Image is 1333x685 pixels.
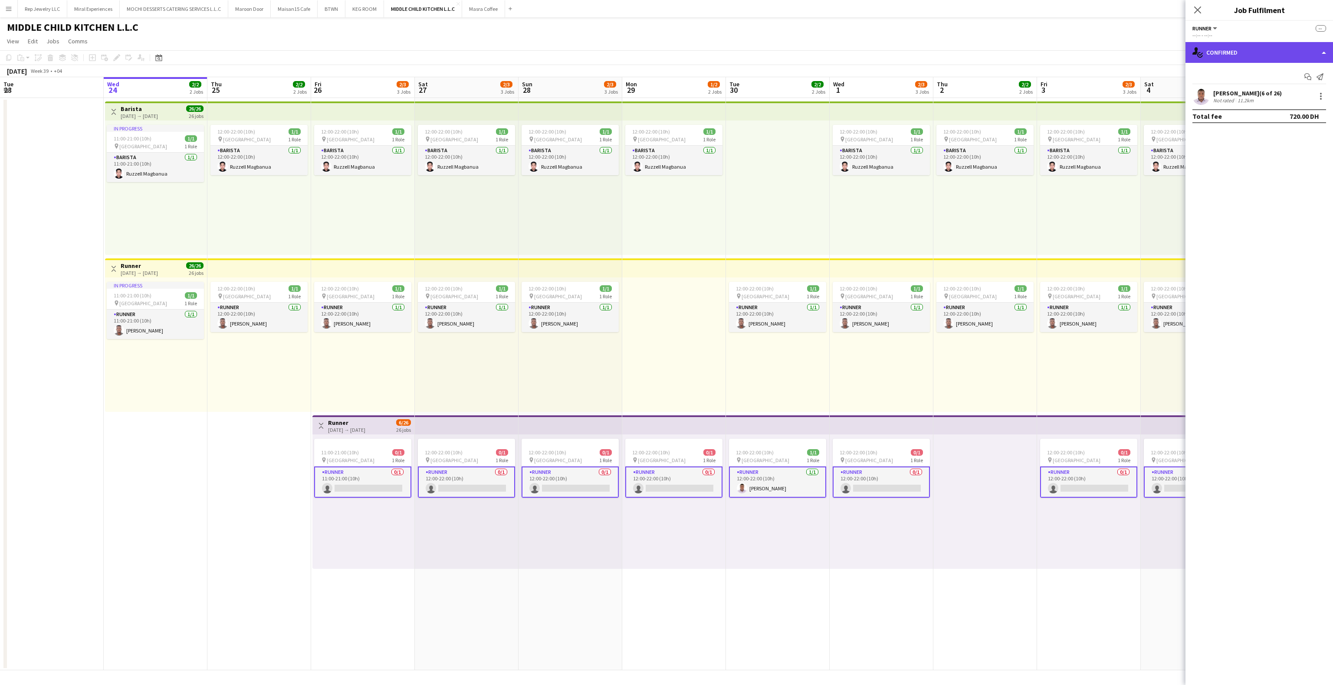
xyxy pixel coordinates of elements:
[1040,125,1137,175] app-job-card: 12:00-22:00 (10h)1/1 [GEOGRAPHIC_DATA]1 RoleBarista1/112:00-22:00 (10h)Ruzzell Magbanua
[703,136,716,143] span: 1 Role
[186,262,204,269] span: 26/26
[729,466,826,498] app-card-role: Runner1/112:00-22:00 (10h)[PERSON_NAME]
[7,21,138,34] h1: MIDDLE CHILD KITCHEN L.L.C
[496,128,508,135] span: 1/1
[1144,303,1241,332] app-card-role: Runner1/112:00-22:00 (10h)[PERSON_NAME]
[121,262,158,270] h3: Runner
[210,282,308,332] app-job-card: 12:00-22:00 (10h)1/1 [GEOGRAPHIC_DATA]1 RoleRunner1/112:00-22:00 (10h)[PERSON_NAME]
[833,439,930,498] app-job-card: 12:00-22:00 (10h)0/1 [GEOGRAPHIC_DATA]1 RoleRunner0/112:00-22:00 (10h)
[1118,449,1130,456] span: 0/1
[1192,25,1218,32] button: Runner
[217,285,255,292] span: 12:00-22:00 (10h)
[534,457,582,463] span: [GEOGRAPHIC_DATA]
[807,293,819,300] span: 1 Role
[496,449,508,456] span: 0/1
[425,285,463,292] span: 12:00-22:00 (10h)
[1118,136,1130,143] span: 1 Role
[418,80,428,88] span: Sat
[522,282,619,332] div: 12:00-22:00 (10h)1/1 [GEOGRAPHIC_DATA]1 RoleRunner1/112:00-22:00 (10h)[PERSON_NAME]
[54,68,62,74] div: +04
[1143,85,1154,95] span: 4
[120,0,228,17] button: MOCHI DESSERTS CATERING SERVICES L.L.C
[812,88,825,95] div: 2 Jobs
[189,269,204,276] div: 26 jobs
[418,439,515,498] div: 12:00-22:00 (10h)0/1 [GEOGRAPHIC_DATA]1 RoleRunner0/112:00-22:00 (10h)
[293,81,305,88] span: 2/2
[1144,439,1241,498] app-job-card: 12:00-22:00 (10h)0/1 [GEOGRAPHIC_DATA]1 RoleRunner0/112:00-22:00 (10h)
[190,88,203,95] div: 2 Jobs
[522,303,619,332] app-card-role: Runner1/112:00-22:00 (10h)[PERSON_NAME]
[728,85,739,95] span: 30
[522,80,532,88] span: Sun
[496,285,508,292] span: 1/1
[1019,88,1033,95] div: 2 Jobs
[119,143,167,150] span: [GEOGRAPHIC_DATA]
[911,285,923,292] span: 1/1
[392,293,404,300] span: 1 Role
[2,85,13,95] span: 23
[625,125,722,175] div: 12:00-22:00 (10h)1/1 [GEOGRAPHIC_DATA]1 RoleBarista1/112:00-22:00 (10h)Ruzzell Magbanua
[1156,136,1204,143] span: [GEOGRAPHIC_DATA]
[121,113,158,119] div: [DATE] → [DATE]
[119,300,167,307] span: [GEOGRAPHIC_DATA]
[529,285,566,292] span: 12:00-22:00 (10h)
[1014,136,1027,143] span: 1 Role
[288,293,301,300] span: 1 Role
[314,282,411,332] div: 12:00-22:00 (10h)1/1 [GEOGRAPHIC_DATA]1 RoleRunner1/112:00-22:00 (10h)[PERSON_NAME]
[845,136,893,143] span: [GEOGRAPHIC_DATA]
[1040,439,1137,498] app-job-card: 12:00-22:00 (10h)0/1 [GEOGRAPHIC_DATA]1 RoleRunner0/112:00-22:00 (10h)
[210,85,222,95] span: 25
[107,125,204,182] app-job-card: In progress11:00-21:00 (10h)1/1 [GEOGRAPHIC_DATA]1 RoleBarista1/111:00-21:00 (10h)Ruzzell Magbanua
[24,36,41,47] a: Edit
[289,128,301,135] span: 1/1
[210,125,308,175] app-job-card: 12:00-22:00 (10h)1/1 [GEOGRAPHIC_DATA]1 RoleBarista1/112:00-22:00 (10h)Ruzzell Magbanua
[936,303,1034,332] app-card-role: Runner1/112:00-22:00 (10h)[PERSON_NAME]
[534,136,582,143] span: [GEOGRAPHIC_DATA]
[742,457,789,463] span: [GEOGRAPHIC_DATA]
[522,125,619,175] app-job-card: 12:00-22:00 (10h)1/1 [GEOGRAPHIC_DATA]1 RoleBarista1/112:00-22:00 (10h)Ruzzell Magbanua
[318,0,345,17] button: BTWN
[522,439,619,498] app-job-card: 12:00-22:00 (10h)0/1 [GEOGRAPHIC_DATA]1 RoleRunner0/112:00-22:00 (10h)
[911,449,923,456] span: 0/1
[736,285,774,292] span: 12:00-22:00 (10h)
[418,282,515,332] div: 12:00-22:00 (10h)1/1 [GEOGRAPHIC_DATA]1 RoleRunner1/112:00-22:00 (10h)[PERSON_NAME]
[604,88,618,95] div: 3 Jobs
[1192,32,1326,39] div: --:-- - --:--
[521,85,532,95] span: 28
[43,36,63,47] a: Jobs
[604,81,616,88] span: 2/3
[729,282,826,332] app-job-card: 12:00-22:00 (10h)1/1 [GEOGRAPHIC_DATA]1 RoleRunner1/112:00-22:00 (10h)[PERSON_NAME]
[121,270,158,276] div: [DATE] → [DATE]
[1040,282,1137,332] app-job-card: 12:00-22:00 (10h)1/1 [GEOGRAPHIC_DATA]1 RoleRunner1/112:00-22:00 (10h)[PERSON_NAME]
[1053,136,1100,143] span: [GEOGRAPHIC_DATA]
[1118,128,1130,135] span: 1/1
[1144,125,1241,175] div: 12:00-22:00 (10h)1/1 [GEOGRAPHIC_DATA]1 RoleBarista1/112:00-22:00 (10h)Ruzzell Magbanua
[271,0,318,17] button: Maisan15 Cafe
[632,128,670,135] span: 12:00-22:00 (10h)
[599,136,612,143] span: 1 Role
[1236,97,1255,104] div: 11.2km
[418,466,515,498] app-card-role: Runner0/112:00-22:00 (10h)
[833,125,930,175] div: 12:00-22:00 (10h)1/1 [GEOGRAPHIC_DATA]1 RoleBarista1/112:00-22:00 (10h)Ruzzell Magbanua
[729,439,826,498] div: 12:00-22:00 (10h)1/1 [GEOGRAPHIC_DATA]1 RoleRunner1/112:00-22:00 (10h)[PERSON_NAME]
[288,136,301,143] span: 1 Role
[625,439,722,498] app-job-card: 12:00-22:00 (10h)0/1 [GEOGRAPHIC_DATA]1 RoleRunner0/112:00-22:00 (10h)
[314,125,411,175] app-job-card: 12:00-22:00 (10h)1/1 [GEOGRAPHIC_DATA]1 RoleBarista1/112:00-22:00 (10h)Ruzzell Magbanua
[418,125,515,175] div: 12:00-22:00 (10h)1/1 [GEOGRAPHIC_DATA]1 RoleBarista1/112:00-22:00 (10h)Ruzzell Magbanua
[68,37,88,45] span: Comms
[910,457,923,463] span: 1 Role
[223,293,271,300] span: [GEOGRAPHIC_DATA]
[1015,285,1027,292] span: 1/1
[189,81,201,88] span: 2/2
[3,80,13,88] span: Tue
[624,85,637,95] span: 29
[1053,293,1100,300] span: [GEOGRAPHIC_DATA]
